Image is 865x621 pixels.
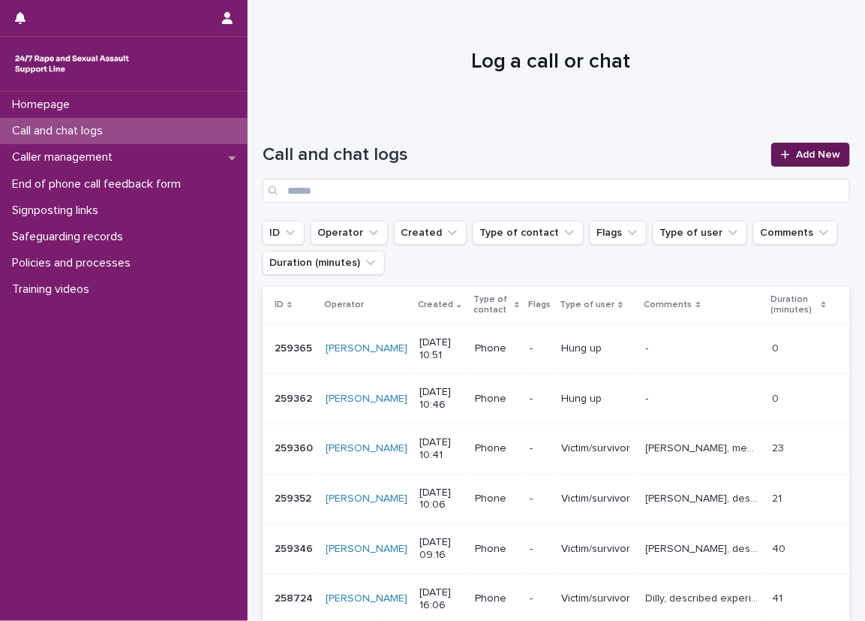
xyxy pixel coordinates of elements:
[275,540,316,556] p: 259346
[528,297,551,313] p: Flags
[530,592,549,605] p: -
[419,536,463,562] p: [DATE] 09:16
[773,439,788,455] p: 23
[561,543,633,556] p: Victim/survivor
[6,124,115,138] p: Call and chat logs
[530,543,549,556] p: -
[653,221,747,245] button: Type of user
[475,543,518,556] p: Phone
[475,393,518,405] p: Phone
[475,342,518,355] p: Phone
[6,256,143,270] p: Policies and processes
[326,493,407,505] a: [PERSON_NAME]
[263,424,850,474] tr: 259360259360 [PERSON_NAME] [DATE] 10:41Phone-Victim/survivor[PERSON_NAME], mentioned experiencing...
[646,390,652,405] p: -
[275,297,284,313] p: ID
[561,493,633,505] p: Victim/survivor
[646,589,764,605] p: Dilly, described experiencing sexual violence (CSA) perpetrated by their brother and talked about...
[6,282,101,297] p: Training videos
[646,439,764,455] p: Maddy, mentioned experiencing sexual violence, explored thoughts and feelings and operator gave e...
[263,179,850,203] input: Search
[560,297,614,313] p: Type of user
[530,393,549,405] p: -
[263,221,305,245] button: ID
[773,390,782,405] p: 0
[561,442,633,455] p: Victim/survivor
[418,297,453,313] p: Created
[771,143,850,167] a: Add New
[646,490,764,505] p: Lauren, described experiencing sexual violence (CSA) some perpetrated by a classmate, explored fe...
[561,342,633,355] p: Hung up
[473,291,511,319] p: Type of contact
[263,374,850,424] tr: 259362259362 [PERSON_NAME] [DATE] 10:46Phone-Hung up-- 00
[419,336,463,362] p: [DATE] 10:51
[326,342,407,355] a: [PERSON_NAME]
[796,149,840,160] span: Add New
[530,342,549,355] p: -
[771,291,818,319] p: Duration (minutes)
[475,592,518,605] p: Phone
[324,297,364,313] p: Operator
[475,493,518,505] p: Phone
[419,436,463,462] p: [DATE] 10:41
[275,490,314,505] p: 259352
[6,150,125,164] p: Caller management
[530,442,549,455] p: -
[753,221,838,245] button: Comments
[646,540,764,556] p: Sam, described experiencing sexual violence, explored thoughts and feelings and operator gave emo...
[275,390,315,405] p: 259362
[773,339,782,355] p: 0
[12,49,132,79] img: rhQMoQhaT3yELyF149Cw
[561,592,633,605] p: Victim/survivor
[275,339,315,355] p: 259365
[6,203,110,218] p: Signposting links
[394,221,467,245] button: Created
[263,524,850,574] tr: 259346259346 [PERSON_NAME] [DATE] 09:16Phone-Victim/survivor[PERSON_NAME], described experiencing...
[773,490,785,505] p: 21
[326,592,407,605] a: [PERSON_NAME]
[263,144,762,166] h1: Call and chat logs
[419,586,463,612] p: [DATE] 16:06
[311,221,388,245] button: Operator
[419,386,463,411] p: [DATE] 10:46
[326,442,407,455] a: [PERSON_NAME]
[646,339,652,355] p: -
[6,98,82,112] p: Homepage
[6,230,135,244] p: Safeguarding records
[561,393,633,405] p: Hung up
[644,297,692,313] p: Comments
[263,474,850,524] tr: 259352259352 [PERSON_NAME] [DATE] 10:06Phone-Victim/survivor[PERSON_NAME], described experiencing...
[530,493,549,505] p: -
[263,324,850,374] tr: 259365259365 [PERSON_NAME] [DATE] 10:51Phone-Hung up-- 00
[6,177,193,191] p: End of phone call feedback form
[590,221,647,245] button: Flags
[773,540,789,556] p: 40
[475,442,518,455] p: Phone
[263,50,839,75] h1: Log a call or chat
[326,393,407,405] a: [PERSON_NAME]
[326,543,407,556] a: [PERSON_NAME]
[773,589,786,605] p: 41
[473,221,584,245] button: Type of contact
[419,487,463,512] p: [DATE] 10:06
[275,439,316,455] p: 259360
[275,589,316,605] p: 258724
[263,251,385,275] button: Duration (minutes)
